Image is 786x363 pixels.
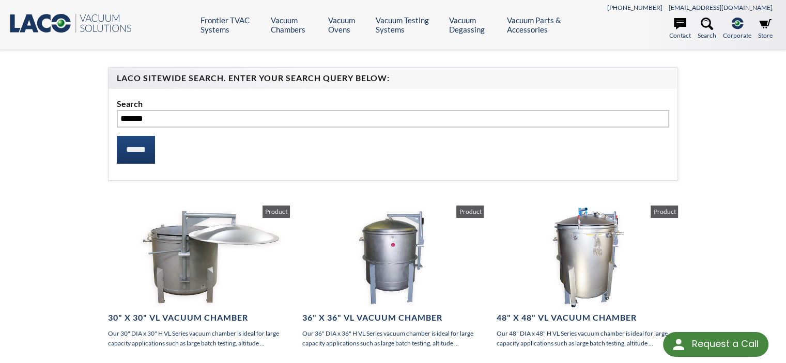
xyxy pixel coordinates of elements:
[117,97,670,111] label: Search
[669,18,691,40] a: Contact
[496,206,678,349] a: 48" X 48" VL Vacuum Chamber Our 48" DIA x 48" H VL Series vacuum chamber is ideal for large capac...
[496,312,678,323] h4: 48" X 48" VL Vacuum Chamber
[507,15,583,34] a: Vacuum Parts & Accessories
[302,312,484,323] h4: 36" X 36" VL Vacuum Chamber
[607,4,662,11] a: [PHONE_NUMBER]
[723,30,751,40] span: Corporate
[201,15,263,34] a: Frontier TVAC Systems
[263,206,290,218] span: Product
[496,328,678,348] p: Our 48" DIA x 48" H VL Series vacuum chamber is ideal for large capacity applications such as lar...
[108,206,290,349] a: 30" X 30" VL Vacuum Chamber Our 30" DIA x 30" H VL Series vacuum chamber is ideal for large capac...
[691,332,758,356] div: Request a Call
[271,15,320,34] a: Vacuum Chambers
[117,73,670,84] h4: LACO Sitewide Search. Enter your Search Query Below:
[376,15,441,34] a: Vacuum Testing Systems
[669,4,773,11] a: [EMAIL_ADDRESS][DOMAIN_NAME]
[758,18,773,40] a: Store
[670,336,687,353] img: round button
[108,312,290,323] h4: 30" X 30" VL Vacuum Chamber
[698,18,716,40] a: Search
[302,328,484,348] p: Our 36" DIA x 36" H VL Series vacuum chamber is ideal for large capacity applications such as lar...
[663,332,768,357] div: Request a Call
[302,206,484,349] a: 36" X 36" VL Vacuum Chamber Our 36" DIA x 36" H VL Series vacuum chamber is ideal for large capac...
[328,15,368,34] a: Vacuum Ovens
[108,328,290,348] p: Our 30" DIA x 30" H VL Series vacuum chamber is ideal for large capacity applications such as lar...
[456,206,484,218] span: Product
[449,15,499,34] a: Vacuum Degassing
[651,206,678,218] span: Product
